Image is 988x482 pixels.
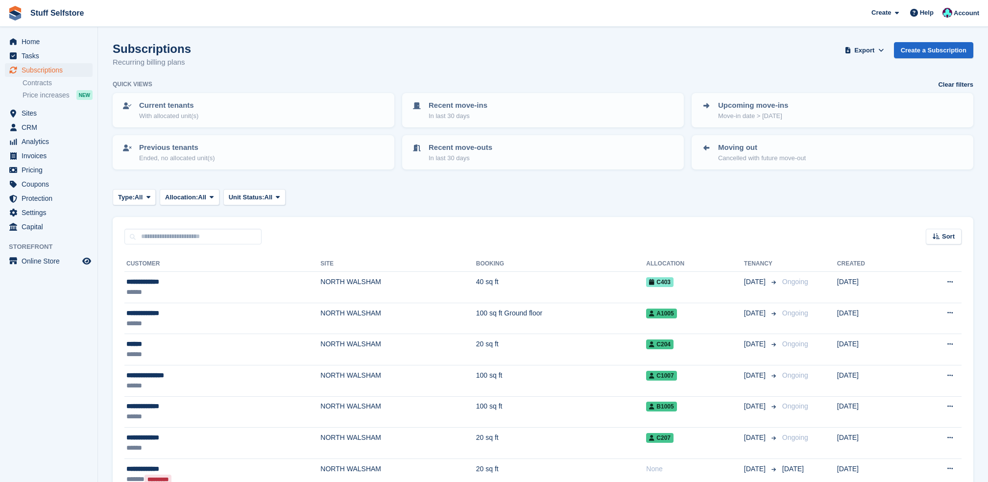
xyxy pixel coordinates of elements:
[782,309,808,317] span: Ongoing
[113,189,156,205] button: Type: All
[118,193,135,202] span: Type:
[718,100,788,111] p: Upcoming move-ins
[5,35,93,48] a: menu
[744,277,768,287] span: [DATE]
[114,136,393,169] a: Previous tenants Ended, no allocated unit(s)
[429,142,492,153] p: Recent move-outs
[22,254,80,268] span: Online Store
[5,135,93,148] a: menu
[5,192,93,205] a: menu
[229,193,265,202] span: Unit Status:
[5,254,93,268] a: menu
[942,232,955,241] span: Sort
[843,42,886,58] button: Export
[646,339,674,349] span: C204
[26,5,88,21] a: Stuff Selfstore
[22,35,80,48] span: Home
[837,334,909,365] td: [DATE]
[320,272,476,303] td: NORTH WALSHAM
[744,401,768,411] span: [DATE]
[23,90,93,100] a: Price increases NEW
[113,42,191,55] h1: Subscriptions
[693,136,972,169] a: Moving out Cancelled with future move-out
[165,193,198,202] span: Allocation:
[744,339,768,349] span: [DATE]
[744,464,768,474] span: [DATE]
[320,303,476,334] td: NORTH WALSHAM
[113,57,191,68] p: Recurring billing plans
[22,206,80,219] span: Settings
[837,365,909,396] td: [DATE]
[782,465,804,473] span: [DATE]
[954,8,979,18] span: Account
[938,80,973,90] a: Clear filters
[718,142,806,153] p: Moving out
[22,106,80,120] span: Sites
[22,149,80,163] span: Invoices
[5,206,93,219] a: menu
[920,8,934,18] span: Help
[871,8,891,18] span: Create
[139,153,215,163] p: Ended, no allocated unit(s)
[5,163,93,177] a: menu
[5,149,93,163] a: menu
[114,94,393,126] a: Current tenants With allocated unit(s)
[429,153,492,163] p: In last 30 days
[782,434,808,441] span: Ongoing
[782,278,808,286] span: Ongoing
[135,193,143,202] span: All
[718,111,788,121] p: Move-in date > [DATE]
[646,371,676,381] span: C1007
[646,256,744,272] th: Allocation
[476,334,647,365] td: 20 sq ft
[320,365,476,396] td: NORTH WALSHAM
[744,370,768,381] span: [DATE]
[403,94,683,126] a: Recent move-ins In last 30 days
[320,334,476,365] td: NORTH WALSHAM
[139,111,198,121] p: With allocated unit(s)
[744,256,778,272] th: Tenancy
[476,256,647,272] th: Booking
[476,272,647,303] td: 40 sq ft
[646,309,676,318] span: A1005
[942,8,952,18] img: Simon Gardner
[22,120,80,134] span: CRM
[139,142,215,153] p: Previous tenants
[22,192,80,205] span: Protection
[782,402,808,410] span: Ongoing
[646,277,674,287] span: C403
[837,428,909,459] td: [DATE]
[22,49,80,63] span: Tasks
[782,371,808,379] span: Ongoing
[476,428,647,459] td: 20 sq ft
[124,256,320,272] th: Customer
[265,193,273,202] span: All
[160,189,219,205] button: Allocation: All
[5,177,93,191] a: menu
[23,78,93,88] a: Contracts
[223,189,286,205] button: Unit Status: All
[113,80,152,89] h6: Quick views
[646,433,674,443] span: C207
[22,177,80,191] span: Coupons
[476,303,647,334] td: 100 sq ft Ground floor
[320,428,476,459] td: NORTH WALSHAM
[403,136,683,169] a: Recent move-outs In last 30 days
[22,63,80,77] span: Subscriptions
[718,153,806,163] p: Cancelled with future move-out
[5,63,93,77] a: menu
[854,46,874,55] span: Export
[894,42,973,58] a: Create a Subscription
[22,220,80,234] span: Capital
[139,100,198,111] p: Current tenants
[9,242,97,252] span: Storefront
[837,272,909,303] td: [DATE]
[320,256,476,272] th: Site
[5,49,93,63] a: menu
[646,464,744,474] div: None
[22,135,80,148] span: Analytics
[8,6,23,21] img: stora-icon-8386f47178a22dfd0bd8f6a31ec36ba5ce8667c1dd55bd0f319d3a0aa187defe.svg
[81,255,93,267] a: Preview store
[476,396,647,428] td: 100 sq ft
[476,365,647,396] td: 100 sq ft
